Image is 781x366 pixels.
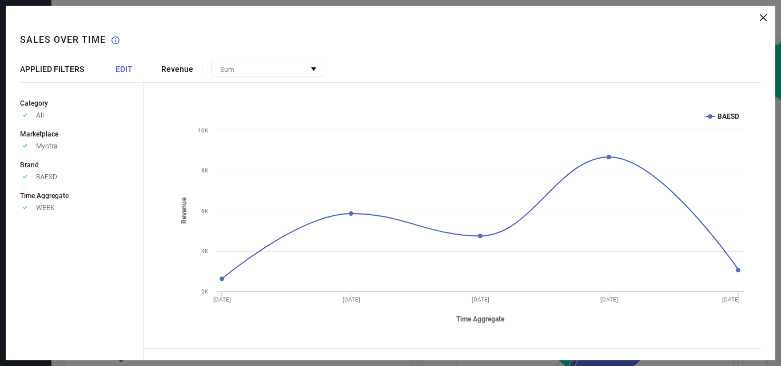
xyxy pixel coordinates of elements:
[20,161,39,169] span: Brand
[161,65,193,74] span: Revenue
[472,296,489,303] text: [DATE]
[201,208,209,214] text: 6K
[20,34,106,45] h1: Sales over time
[201,167,209,174] text: 8K
[213,296,231,303] text: [DATE]
[36,111,44,119] span: All
[220,66,234,74] span: Sum
[36,204,55,212] span: WEEK
[718,112,739,120] text: BAESD
[115,65,133,74] span: EDIT
[20,65,84,74] span: APPLIED FILTERS
[198,127,209,134] text: 10K
[201,248,209,254] text: 4K
[342,296,360,303] text: [DATE]
[180,197,188,224] tspan: Revenue
[722,296,740,303] text: [DATE]
[201,288,209,295] text: 2K
[36,173,57,181] span: BAESD
[456,315,505,323] tspan: Time Aggregate
[20,192,69,200] span: Time Aggregate
[20,99,48,107] span: Category
[36,142,58,150] span: Myntra
[600,296,618,303] text: [DATE]
[20,130,58,138] span: Marketplace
